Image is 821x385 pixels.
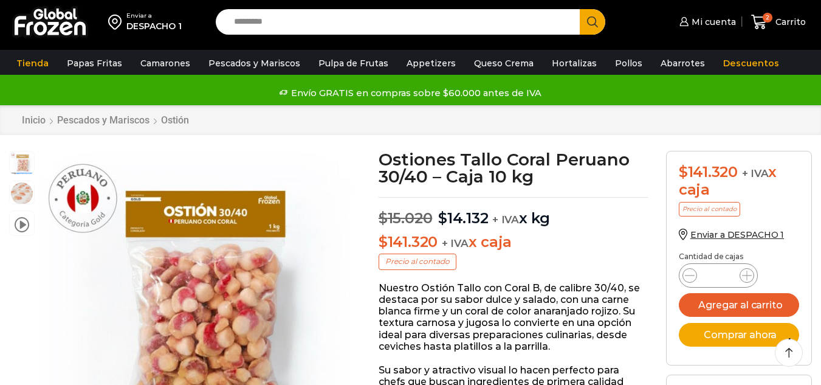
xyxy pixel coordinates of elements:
a: Mi cuenta [676,10,736,34]
a: Enviar a DESPACHO 1 [679,229,784,240]
a: Pescados y Mariscos [202,52,306,75]
input: Product quantity [707,267,730,284]
span: $ [438,209,447,227]
div: DESPACHO 1 [126,20,182,32]
span: + IVA [442,237,469,249]
p: Cantidad de cajas [679,252,799,261]
a: Descuentos [717,52,785,75]
bdi: 141.320 [379,233,438,251]
h1: Ostiones Tallo Coral Peruano 30/40 – Caja 10 kg [379,151,648,185]
p: Nuestro Ostión Tallo con Coral B, de calibre 30/40, se destaca por su sabor dulce y salado, con u... [379,282,648,352]
a: Hortalizas [546,52,603,75]
nav: Breadcrumb [21,114,190,126]
span: Enviar a DESPACHO 1 [690,229,784,240]
bdi: 15.020 [379,209,432,227]
a: Camarones [134,52,196,75]
p: x kg [379,197,648,227]
div: x caja [679,164,799,199]
span: Mi cuenta [689,16,736,28]
button: Search button [580,9,605,35]
a: Pollos [609,52,648,75]
span: $ [379,209,388,227]
img: address-field-icon.svg [108,12,126,32]
a: Papas Fritas [61,52,128,75]
button: Comprar ahora [679,323,799,347]
span: Carrito [772,16,806,28]
a: Ostión [160,114,190,126]
span: + IVA [492,213,519,226]
a: Inicio [21,114,46,126]
a: Queso Crema [468,52,540,75]
div: Enviar a [126,12,182,20]
span: ostion coral 30:40 [10,151,34,176]
a: Abarrotes [654,52,711,75]
span: ostion tallo coral [10,181,34,206]
a: 2 Carrito [748,8,809,36]
p: Precio al contado [679,202,740,217]
bdi: 14.132 [438,209,488,227]
a: Appetizers [400,52,462,75]
button: Agregar al carrito [679,293,799,317]
p: Precio al contado [379,254,456,269]
bdi: 141.320 [679,163,738,181]
span: + IVA [742,167,769,179]
span: $ [679,163,688,181]
span: 2 [763,13,772,23]
a: Pescados y Mariscos [57,114,150,126]
a: Pulpa de Frutas [312,52,394,75]
a: Tienda [10,52,55,75]
span: $ [379,233,388,251]
p: x caja [379,234,648,251]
